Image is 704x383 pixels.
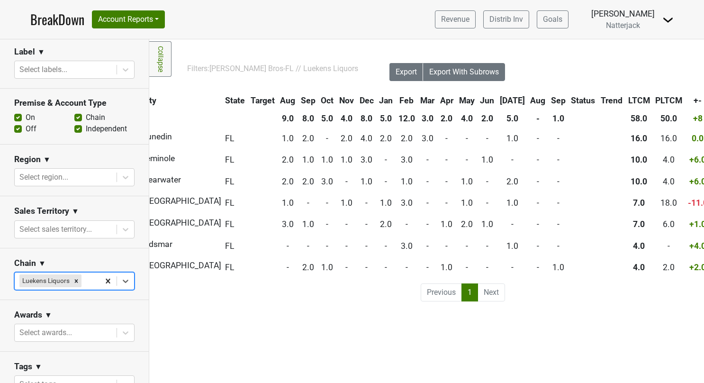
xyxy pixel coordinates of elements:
[506,198,518,208] span: 1.0
[357,110,376,127] th: 8.0
[660,134,677,143] span: 16.0
[557,134,560,143] span: -
[569,92,598,109] th: Status: activate to sort column ascending
[549,110,568,127] th: 1.0
[633,219,645,229] span: 7.0
[361,177,372,186] span: 1.0
[461,177,473,186] span: 1.0
[461,283,478,301] a: 1
[302,263,314,272] span: 2.0
[445,198,448,208] span: -
[537,155,539,164] span: -
[298,92,318,109] th: Sep: activate to sort column ascending
[557,155,560,164] span: -
[380,219,392,229] span: 2.0
[478,92,496,109] th: Jun: activate to sort column ascending
[385,177,387,186] span: -
[511,155,514,164] span: -
[225,263,234,272] span: FL
[14,362,32,372] h3: Tags
[302,134,314,143] span: 2.0
[365,198,368,208] span: -
[631,177,647,186] span: 10.0
[307,198,309,208] span: -
[461,198,473,208] span: 1.0
[418,92,437,109] th: Mar: activate to sort column ascending
[497,110,527,127] th: 5.0
[426,263,429,272] span: -
[426,177,429,186] span: -
[141,175,181,184] span: Clearwater
[30,9,84,29] a: BreakDown
[628,96,650,105] span: LTCM
[435,10,476,28] a: Revenue
[141,132,172,141] span: Dunedin
[694,96,702,105] span: +-
[187,63,363,74] div: Filters:
[341,134,352,143] span: 2.0
[225,198,234,208] span: FL
[141,218,221,228] span: [GEOGRAPHIC_DATA]
[655,96,682,105] span: PLTCM
[287,263,289,272] span: -
[282,134,294,143] span: 1.0
[483,10,529,28] a: Distrib Inv
[319,110,336,127] th: 5.0
[653,110,685,127] th: 50.0
[626,92,652,109] th: LTCM: activate to sort column ascending
[528,92,548,109] th: Aug: activate to sort column ascending
[426,241,429,251] span: -
[14,98,135,108] h3: Premise & Account Type
[537,134,539,143] span: -
[302,177,314,186] span: 2.0
[302,155,314,164] span: 1.0
[345,263,348,272] span: -
[441,219,452,229] span: 1.0
[497,92,527,109] th: Jul: activate to sort column ascending
[537,198,539,208] span: -
[481,155,493,164] span: 1.0
[423,63,505,81] button: Export With Subrows
[35,361,42,373] span: ▼
[478,110,496,127] th: 2.0
[406,219,408,229] span: -
[86,112,105,123] label: Chain
[528,110,548,127] th: -
[19,274,71,287] div: Luekens Liquors
[401,241,413,251] span: 3.0
[445,177,448,186] span: -
[326,241,328,251] span: -
[537,219,539,229] span: -
[396,110,417,127] th: 12.0
[302,219,314,229] span: 1.0
[38,258,46,269] span: ▼
[209,64,358,73] span: [PERSON_NAME] Bros-FL // Luekens Liquors
[26,112,35,123] label: On
[537,241,539,251] span: -
[321,155,333,164] span: 1.0
[557,219,560,229] span: -
[225,241,234,251] span: FL
[663,263,675,272] span: 2.0
[438,92,456,109] th: Apr: activate to sort column ascending
[668,241,670,251] span: -
[626,110,652,127] th: 58.0
[223,92,247,109] th: State: activate to sort column ascending
[326,134,328,143] span: -
[633,198,645,208] span: 7.0
[282,177,294,186] span: 2.0
[282,198,294,208] span: 1.0
[45,310,52,321] span: ▼
[426,198,429,208] span: -
[429,67,499,76] span: Export With Subrows
[321,177,333,186] span: 3.0
[225,155,234,164] span: FL
[298,110,318,127] th: 8.0
[365,219,368,229] span: -
[557,241,560,251] span: -
[43,154,51,165] span: ▼
[225,219,234,229] span: FL
[37,46,45,58] span: ▼
[438,110,456,127] th: 2.0
[426,219,429,229] span: -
